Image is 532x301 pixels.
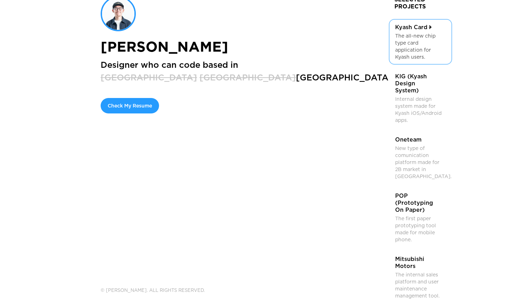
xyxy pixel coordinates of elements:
[395,192,441,214] h3: POP (Prototyping On Paper)
[389,68,452,128] a: KIG (Kyash Design System)Internal design system made for Kyash iOS/Android apps.
[395,271,446,299] p: The internal sales platform and user maintenance management tool.
[395,96,446,124] p: Internal design system made for Kyash iOS/Android apps.
[395,32,446,60] p: The all-new chip type card application for Kyash users.
[395,73,441,94] h3: KIG (Kyash Design System)
[389,188,452,247] a: POP (Prototyping On Paper)The first paper prototyping tool made for mobile phone.
[389,131,452,184] a: OneteamNew type of comunication platform made for 2B market in [GEOGRAPHIC_DATA].
[101,72,197,83] span: [GEOGRAPHIC_DATA]
[395,136,422,143] h3: Oneteam
[395,215,446,243] p: The first paper prototyping tool made for mobile phone.
[101,59,394,84] h2: Designer who can code based in ‍ [GEOGRAPHIC_DATA].
[101,38,228,55] h1: [PERSON_NAME]
[199,72,296,83] span: [GEOGRAPHIC_DATA]
[395,145,446,180] p: New type of comunication platform made for 2B market in [GEOGRAPHIC_DATA].
[389,19,452,65] a: Kyash CardThe all-new chip type card application for Kyash users.
[395,256,438,270] h3: Mitsubishi Motors
[101,98,159,113] a: Check My Resume
[395,24,427,31] h3: Kyash Card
